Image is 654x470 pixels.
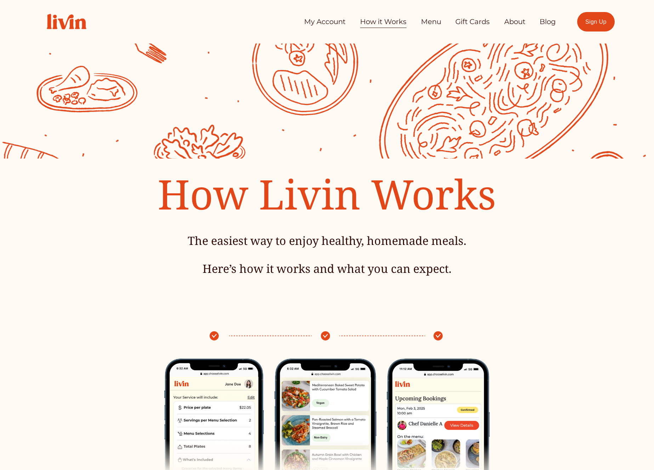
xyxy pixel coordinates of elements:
img: Livin [39,6,94,37]
a: Gift Cards [455,15,490,29]
a: Sign Up [577,12,615,31]
a: About [504,15,525,29]
a: My Account [304,15,346,29]
a: Menu [421,15,441,29]
h4: The easiest way to enjoy healthy, homemade meals. [115,233,539,248]
a: How it Works [360,15,406,29]
a: Blog [540,15,556,29]
span: How Livin Works [158,166,496,222]
h4: Here’s how it works and what you can expect. [115,261,539,276]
